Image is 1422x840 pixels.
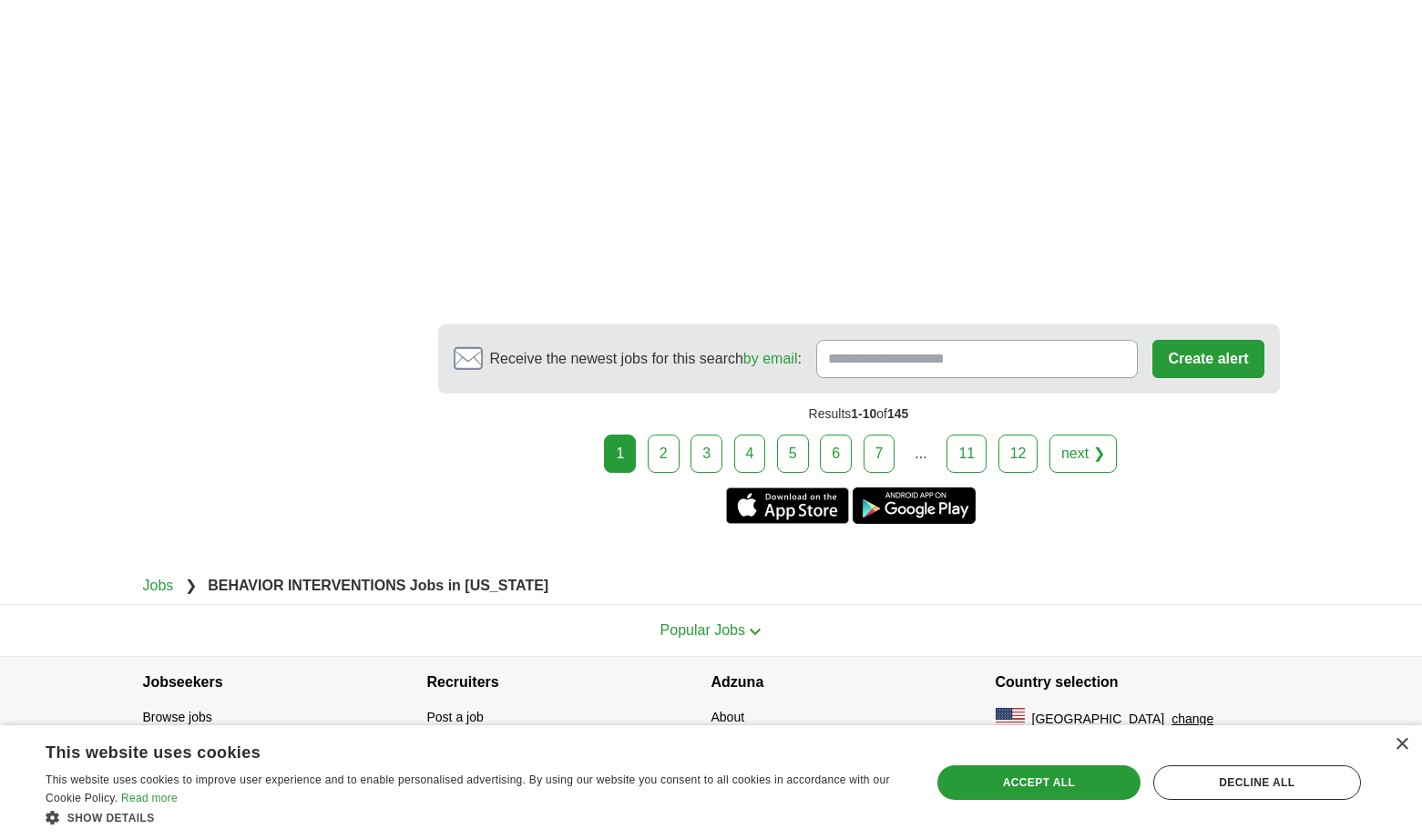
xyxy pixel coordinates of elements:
[851,406,876,421] span: 1-10
[1032,710,1165,729] span: [GEOGRAPHIC_DATA]
[1153,765,1361,800] div: Decline all
[998,435,1038,473] a: 12
[46,808,905,826] div: Show details
[1171,710,1213,729] button: change
[121,792,178,804] a: Read more, opens a new window
[820,435,852,473] a: 6
[438,394,1280,435] div: Results of
[749,628,762,636] img: toggle icon
[726,487,849,524] a: Get the iPhone app
[937,765,1141,800] div: Accept all
[864,435,895,473] a: 7
[777,435,809,473] a: 5
[427,710,484,724] a: Post a job
[711,710,745,724] a: About
[946,435,987,473] a: 11
[853,487,976,524] a: Get the Android app
[691,435,722,473] a: 3
[67,812,155,825] span: Show details
[604,435,636,473] div: 1
[208,578,548,593] strong: BEHAVIOR INTERVENTIONS Jobs in [US_STATE]
[648,435,680,473] a: 2
[185,578,197,593] span: ❯
[46,736,859,763] div: This website uses cookies
[46,773,890,804] span: This website uses cookies to improve user experience and to enable personalised advertising. By u...
[1049,435,1117,473] a: next ❯
[734,435,766,473] a: 4
[143,578,174,593] a: Jobs
[887,406,908,421] span: 145
[996,657,1280,708] h4: Country selection
[660,622,745,638] span: Popular Jobs
[143,710,212,724] a: Browse jobs
[996,708,1025,730] img: US flag
[903,435,939,472] div: ...
[1152,340,1263,378] button: Create alert
[1395,738,1408,752] div: Close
